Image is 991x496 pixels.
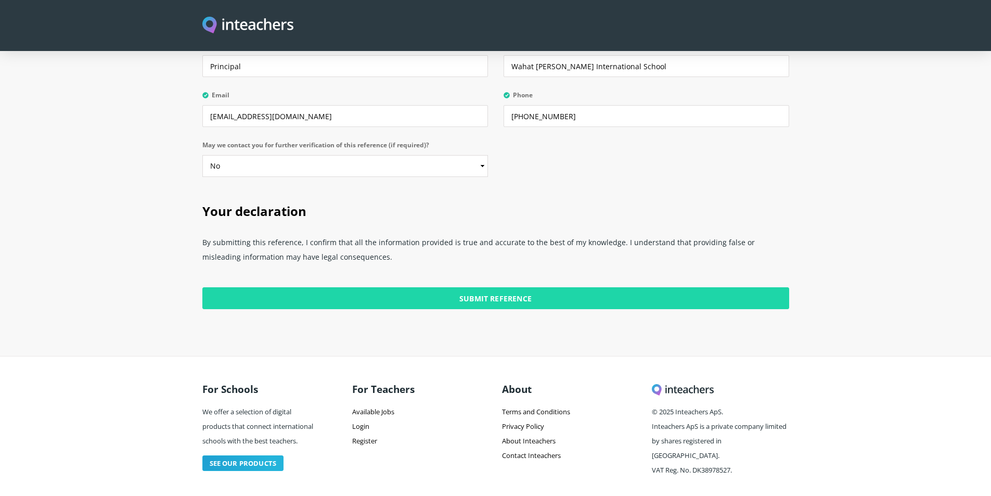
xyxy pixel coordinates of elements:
[202,17,294,35] a: Visit this site's homepage
[502,422,544,431] a: Privacy Policy
[652,400,789,480] p: © 2025 Inteachers ApS. Inteachers ApS is a private company limited by shares registered in [GEOGR...
[202,92,488,105] label: Email
[502,407,570,416] a: Terms and Conditions
[202,378,318,400] h3: For Schools
[202,400,318,451] p: We offer a selection of digital products that connect international schools with the best teachers.
[352,422,369,431] a: Login
[202,17,294,35] img: Inteachers
[202,455,284,471] a: See our products
[504,92,789,105] label: Phone
[502,451,561,460] a: Contact Inteachers
[352,378,490,400] h3: For Teachers
[502,436,556,446] a: About Inteachers
[352,436,377,446] a: Register
[202,142,488,155] label: May we contact you for further verification of this reference (if required)?
[352,407,394,416] a: Available Jobs
[202,202,306,220] span: Your declaration
[202,287,789,309] input: Submit Reference
[502,378,639,400] h3: About
[202,231,789,275] p: By submitting this reference, I confirm that all the information provided is true and accurate to...
[652,378,789,400] h3: Inteachers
